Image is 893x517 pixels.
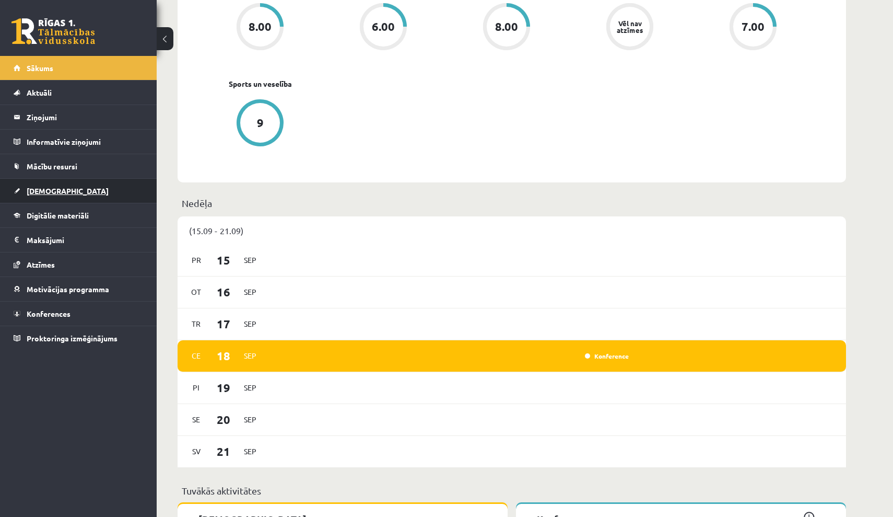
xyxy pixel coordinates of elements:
a: Vēl nav atzīmes [568,3,691,52]
span: 17 [207,315,240,332]
legend: Informatīvie ziņojumi [27,130,144,154]
p: Tuvākās aktivitātes [182,484,842,498]
a: Atzīmes [14,252,144,277]
span: [DEMOGRAPHIC_DATA] [27,186,109,196]
a: 8.00 [445,3,568,52]
div: Vēl nav atzīmes [615,20,644,33]
span: Ot [185,284,207,300]
a: 6.00 [322,3,445,52]
a: Maksājumi [14,228,144,252]
span: 18 [207,347,240,364]
span: Sep [239,284,261,300]
a: Motivācijas programma [14,277,144,301]
span: Sākums [27,63,53,73]
span: Sep [239,380,261,396]
div: 9 [257,117,264,129]
div: (15.09 - 21.09) [178,216,846,245]
span: Sep [239,348,261,364]
span: Motivācijas programma [27,284,109,294]
div: 8.00 [249,21,272,32]
a: Konference [585,352,629,360]
a: [DEMOGRAPHIC_DATA] [14,179,144,203]
span: 19 [207,379,240,396]
span: Sep [239,411,261,428]
span: 16 [207,283,240,301]
div: 6.00 [372,21,395,32]
a: Sports un veselība [229,78,292,89]
span: 20 [207,411,240,428]
div: 7.00 [742,21,765,32]
a: Mācību resursi [14,154,144,178]
p: Nedēļa [182,196,842,210]
div: 8.00 [495,21,518,32]
a: 8.00 [198,3,322,52]
span: Ce [185,348,207,364]
a: 9 [198,99,322,148]
span: Sv [185,443,207,459]
a: Digitālie materiāli [14,203,144,227]
a: Rīgas 1. Tālmācības vidusskola [11,18,95,44]
a: Konferences [14,302,144,326]
span: Proktoringa izmēģinājums [27,334,118,343]
a: Proktoringa izmēģinājums [14,326,144,350]
span: Sep [239,443,261,459]
span: Pr [185,252,207,268]
a: Sākums [14,56,144,80]
a: Ziņojumi [14,105,144,129]
span: Pi [185,380,207,396]
a: Informatīvie ziņojumi [14,130,144,154]
span: Sep [239,316,261,332]
legend: Maksājumi [27,228,144,252]
span: Digitālie materiāli [27,211,89,220]
span: Se [185,411,207,428]
span: Mācību resursi [27,162,77,171]
span: Atzīmes [27,260,55,269]
span: 15 [207,251,240,269]
a: Aktuāli [14,81,144,105]
span: 21 [207,443,240,460]
legend: Ziņojumi [27,105,144,129]
span: Sep [239,252,261,268]
span: Tr [185,316,207,332]
span: Konferences [27,309,70,318]
a: 7.00 [691,3,815,52]
span: Aktuāli [27,88,52,97]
